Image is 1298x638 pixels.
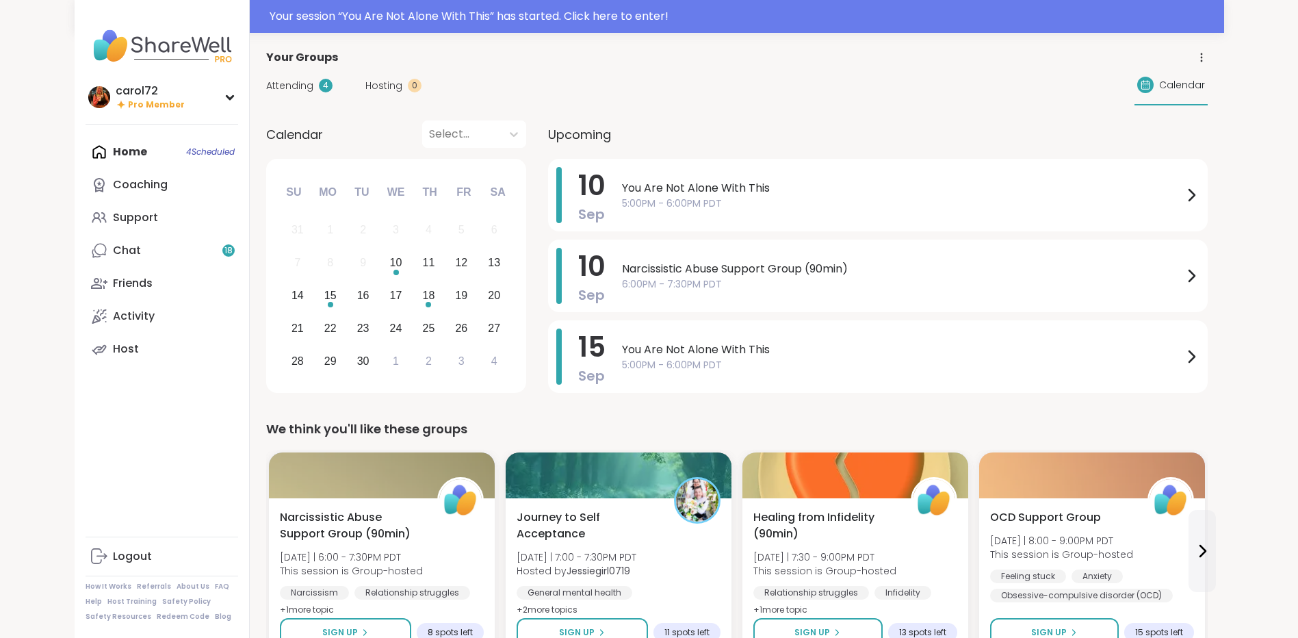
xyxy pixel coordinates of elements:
div: Choose Friday, September 26th, 2025 [447,314,476,343]
span: 18 [224,245,233,257]
div: 0 [408,79,421,92]
span: 8 spots left [428,627,473,638]
a: Host Training [107,597,157,607]
div: Not available Friday, September 5th, 2025 [447,216,476,245]
img: ShareWell [913,479,955,522]
div: 24 [390,319,402,337]
div: Choose Friday, September 19th, 2025 [447,281,476,311]
div: 19 [455,286,467,305]
div: 8 [327,253,333,272]
span: [DATE] | 8:00 - 9:00PM PDT [990,534,1133,548]
div: Choose Sunday, September 21st, 2025 [283,314,313,343]
span: Upcoming [548,125,611,144]
div: 17 [390,286,402,305]
div: 14 [291,286,304,305]
div: 9 [360,253,366,272]
a: Friends [86,267,238,300]
div: 1 [393,352,399,370]
div: Feeling stuck [990,570,1066,583]
div: Choose Thursday, September 25th, 2025 [414,314,443,343]
div: Choose Thursday, October 2nd, 2025 [414,346,443,376]
div: 6 [491,220,497,239]
div: 30 [357,352,369,370]
div: 4 [426,220,432,239]
div: Choose Saturday, September 27th, 2025 [480,314,509,343]
div: Not available Sunday, August 31st, 2025 [283,216,313,245]
span: Calendar [1159,78,1205,92]
span: Narcissistic Abuse Support Group (90min) [622,261,1183,277]
span: You Are Not Alone With This [622,180,1183,196]
div: 25 [423,319,435,337]
img: ShareWell [1150,479,1192,522]
div: Chat [113,243,141,258]
span: Pro Member [128,99,185,111]
div: 27 [488,319,500,337]
span: Your Groups [266,49,338,66]
div: Anxiety [1072,570,1123,583]
div: Logout [113,549,152,564]
div: 13 [488,253,500,272]
span: Hosting [365,79,402,93]
div: Choose Monday, September 15th, 2025 [315,281,345,311]
span: Sep [578,366,605,385]
div: Relationship struggles [354,586,470,600]
div: Not available Monday, September 8th, 2025 [315,248,345,278]
div: Coaching [113,177,168,192]
a: About Us [177,582,209,591]
div: Mo [313,177,343,207]
img: carol72 [88,86,110,108]
div: Su [278,177,309,207]
a: Help [86,597,102,607]
b: Jessiegirl0719 [567,564,630,578]
div: 20 [488,286,500,305]
a: Safety Resources [86,612,151,622]
span: [DATE] | 7:00 - 7:30PM PDT [517,550,636,564]
span: 10 [578,247,606,285]
a: FAQ [215,582,229,591]
div: 3 [458,352,465,370]
div: We [380,177,411,207]
a: Coaching [86,168,238,201]
a: Logout [86,540,238,573]
img: ShareWell Nav Logo [86,22,238,70]
a: Blog [215,612,231,622]
div: Choose Tuesday, September 30th, 2025 [348,346,378,376]
div: Support [113,210,158,225]
div: Relationship struggles [753,586,869,600]
div: 4 [319,79,333,92]
span: Hosted by [517,564,636,578]
div: Choose Saturday, September 13th, 2025 [480,248,509,278]
div: 7 [294,253,300,272]
div: 10 [390,253,402,272]
div: Choose Thursday, September 11th, 2025 [414,248,443,278]
div: 28 [291,352,304,370]
span: This session is Group-hosted [990,548,1133,561]
div: Not available Tuesday, September 9th, 2025 [348,248,378,278]
span: 10 [578,166,606,205]
span: Calendar [266,125,323,144]
div: Obsessive-compulsive disorder (OCD) [990,589,1173,602]
div: 21 [291,319,304,337]
span: Narcissistic Abuse Support Group (90min) [280,509,422,542]
div: Host [113,342,139,357]
div: Not available Tuesday, September 2nd, 2025 [348,216,378,245]
div: carol72 [116,84,185,99]
span: [DATE] | 7:30 - 9:00PM PDT [753,550,896,564]
span: OCD Support Group [990,509,1101,526]
div: 12 [455,253,467,272]
div: 2 [426,352,432,370]
div: 5 [458,220,465,239]
span: 13 spots left [899,627,946,638]
div: Choose Wednesday, September 10th, 2025 [381,248,411,278]
span: Sep [578,285,605,305]
span: 11 spots left [664,627,710,638]
span: Sep [578,205,605,224]
span: [DATE] | 6:00 - 7:30PM PDT [280,550,423,564]
span: Journey to Self Acceptance [517,509,659,542]
div: Your session “ You Are Not Alone With This ” has started. Click here to enter! [270,8,1216,25]
span: 5:00PM - 6:00PM PDT [622,358,1183,372]
div: Choose Wednesday, October 1st, 2025 [381,346,411,376]
div: Choose Wednesday, September 17th, 2025 [381,281,411,311]
span: 5:00PM - 6:00PM PDT [622,196,1183,211]
div: 23 [357,319,369,337]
